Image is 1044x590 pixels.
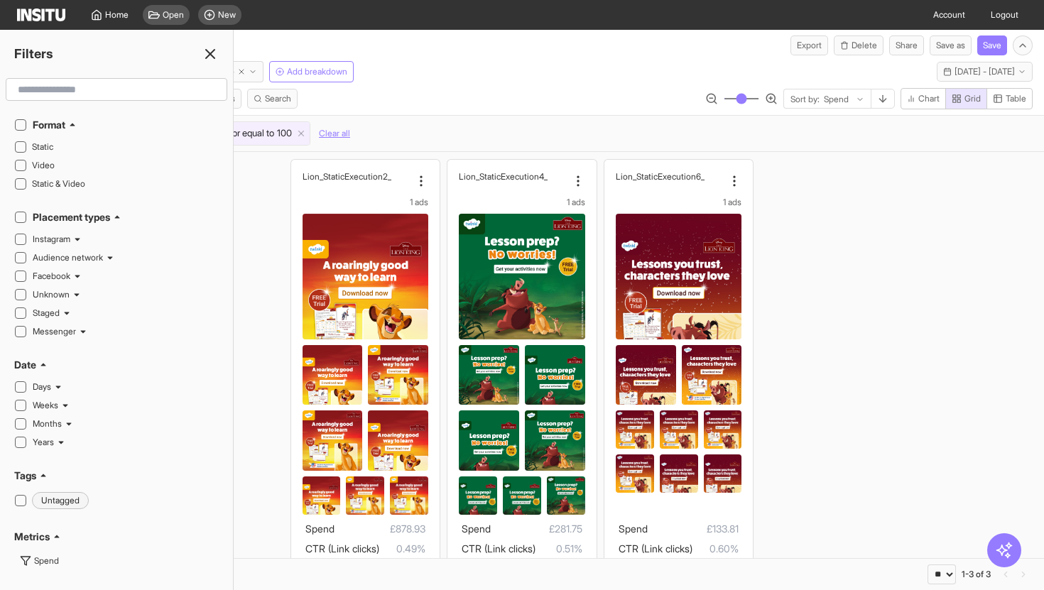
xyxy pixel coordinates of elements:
div: Lion_Static_Execution6 [616,171,724,182]
div: 1 ads [303,197,428,208]
span: Grid [964,93,981,104]
span: Add breakdown [287,66,347,77]
span: [DATE] - [DATE] [955,66,1015,77]
button: Export [790,35,828,55]
span: New [218,9,236,21]
span: Spend [34,555,59,567]
span: Chart [918,93,940,104]
button: Save [977,35,1007,55]
span: Audience network [33,252,103,263]
button: Chart [901,88,946,109]
button: Add breakdown [269,61,354,82]
button: [DATE] - [DATE] [937,62,1033,82]
h2: Lion_Static [303,171,344,182]
span: CTR (Link clicks) [619,542,692,555]
span: Messenger [33,326,76,337]
span: Months [33,418,62,430]
button: Save as [930,35,972,55]
span: Weeks [33,400,58,411]
img: Logo [17,9,65,21]
span: Spend [462,523,491,535]
h2: Placement types [33,210,110,224]
span: Open [163,9,184,21]
div: 1-3 of 3 [962,569,991,580]
span: Spend [619,523,648,535]
span: £281.75 [491,520,582,537]
span: Static & Video [32,178,215,190]
h2: _Execution4 [501,171,548,182]
span: 0.49% [379,540,425,557]
span: Static [32,141,215,153]
button: Search [247,89,298,109]
h2: Format [33,118,65,132]
h2: Date [14,358,36,372]
h2: Filters [14,44,53,64]
span: 0.51% [535,540,582,557]
span: Days [33,381,51,393]
h2: Untagged [41,495,80,506]
h2: Lion_Static [616,171,658,182]
span: CTR (Link clicks) [462,542,535,555]
h2: _Execution6 [658,171,705,182]
button: Delete [834,35,883,55]
span: 100 [277,126,292,141]
span: Spend [305,523,335,535]
h2: Metrics [14,530,50,544]
div: 1 ads [616,197,741,208]
span: Facebook [33,271,70,282]
div: Delete tag [32,492,89,509]
span: Sort by: [790,94,820,105]
h2: Lion_Static [459,171,501,182]
div: 1 ads [459,197,584,208]
span: £133.81 [648,520,739,537]
button: Table [986,88,1033,109]
div: Lion_Static_Execution2 [303,171,411,182]
span: Home [105,9,129,21]
span: Unknown [33,289,70,300]
span: Staged [33,307,60,319]
button: Grid [945,88,987,109]
span: Table [1006,93,1026,104]
h2: Tags [14,469,36,483]
span: Instagram [33,234,70,245]
span: Years [33,437,54,448]
span: 0.60% [692,540,739,557]
span: CTR (Link clicks) [305,542,379,555]
span: Video [32,160,215,171]
h2: _Execution2 [344,171,391,182]
button: Clear all [319,121,350,146]
span: £878.93 [335,520,425,537]
span: Search [265,93,291,104]
button: Spend [14,550,219,572]
button: Share [889,35,924,55]
div: Lion_Static_Execution4 [459,171,567,182]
